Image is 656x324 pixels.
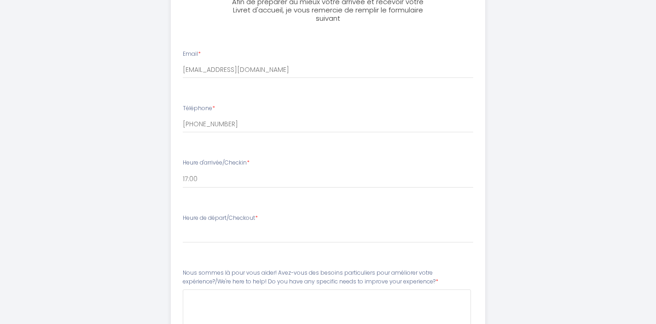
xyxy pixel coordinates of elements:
[183,159,250,167] label: Heure d'arrivée/Checkin
[183,214,258,223] label: Heure de départ/Checkout
[183,50,201,59] label: Email
[183,104,215,113] label: Téléphone
[183,269,473,286] label: Nous sommes là pour vous aider! Avez-vous des besoins particuliers pour améliorer votre expérienc...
